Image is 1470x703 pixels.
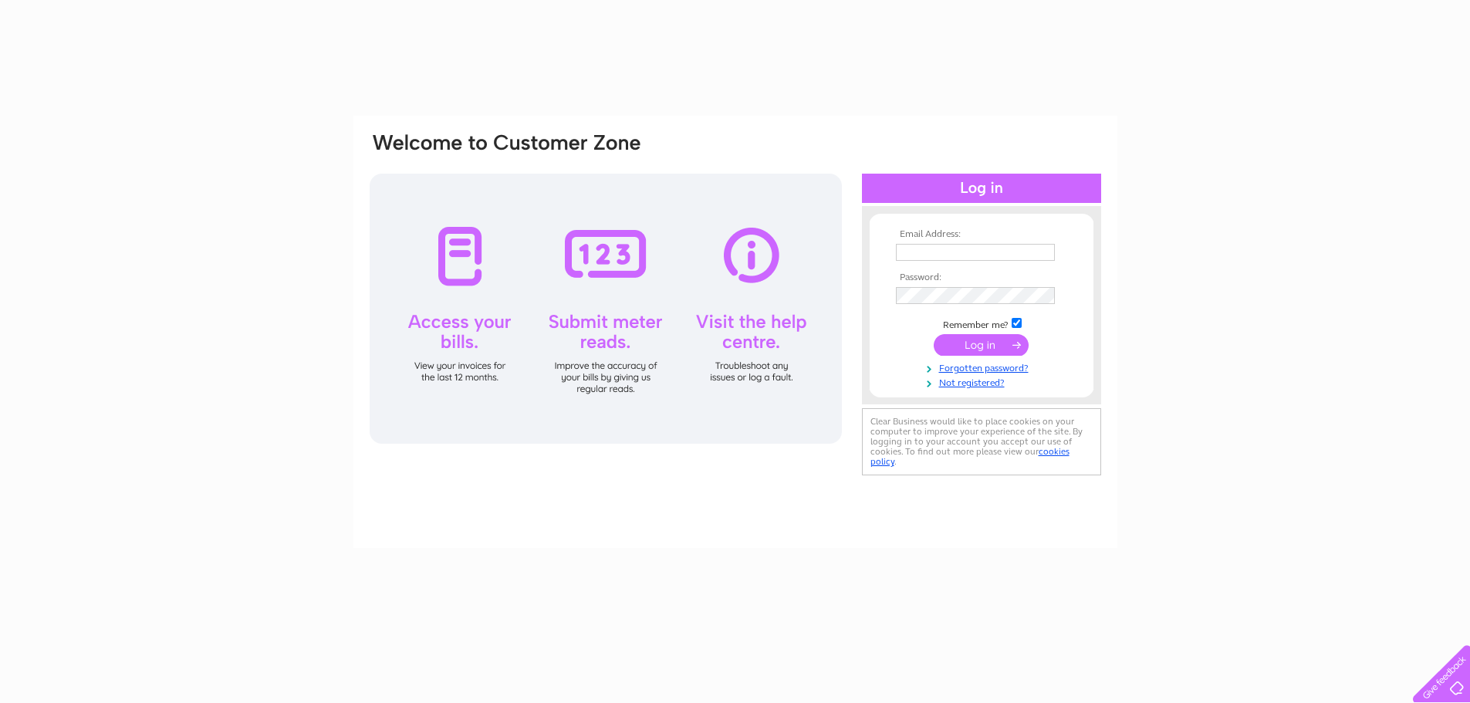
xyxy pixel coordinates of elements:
a: cookies policy [870,446,1070,467]
a: Forgotten password? [896,360,1071,374]
th: Email Address: [892,229,1071,240]
th: Password: [892,272,1071,283]
td: Remember me? [892,316,1071,331]
a: Not registered? [896,374,1071,389]
div: Clear Business would like to place cookies on your computer to improve your experience of the sit... [862,408,1101,475]
input: Submit [934,334,1029,356]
